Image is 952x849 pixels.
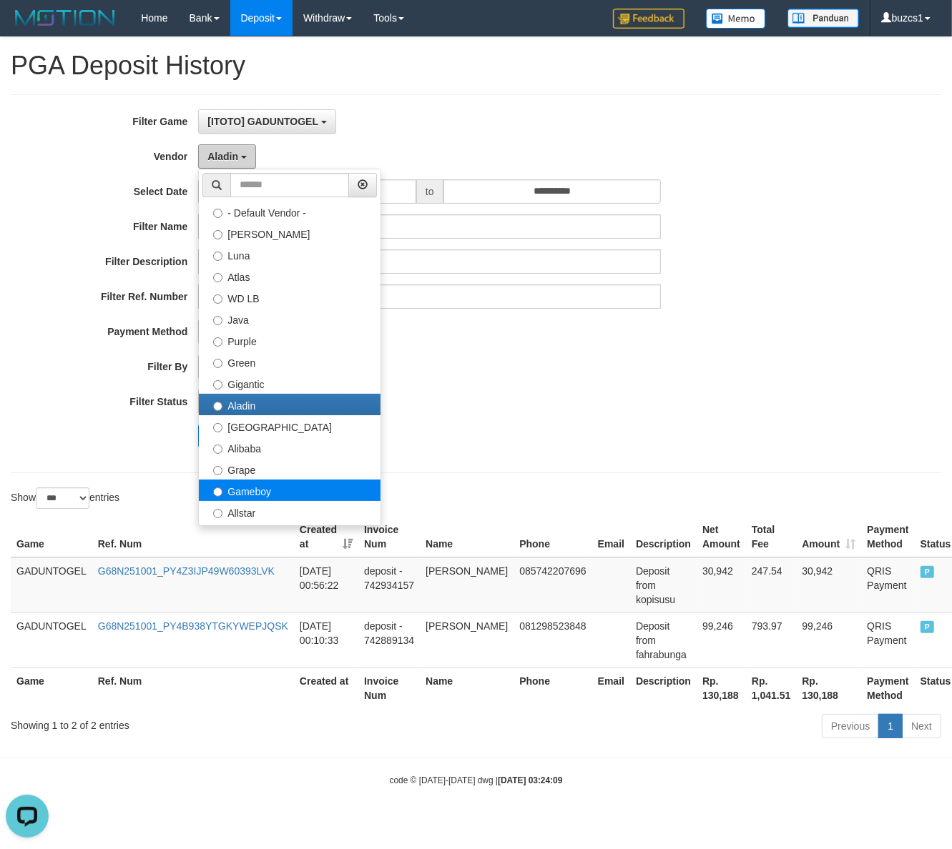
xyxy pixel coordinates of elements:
input: Allstar [213,509,222,518]
th: Created at [294,667,358,708]
a: Previous [822,714,879,738]
label: Luna [199,244,381,265]
img: Button%20Memo.svg [706,9,766,29]
th: Created at: activate to sort column ascending [294,517,358,557]
th: Ref. Num [92,517,294,557]
img: panduan.png [787,9,859,28]
label: WD LB [199,287,381,308]
label: Show entries [11,487,119,509]
small: code © [DATE]-[DATE] dwg | [390,775,563,785]
th: Name [420,667,514,708]
label: Purple [199,329,381,351]
th: Game [11,517,92,557]
th: Rp. 1,041.51 [746,667,796,708]
th: Description [630,517,697,557]
input: Purple [213,337,222,347]
label: Java [199,308,381,329]
input: Java [213,316,222,325]
td: 247.54 [746,557,796,613]
td: [DATE] 00:10:33 [294,612,358,667]
input: Alibaba [213,445,222,454]
input: Aladin [213,402,222,411]
a: Next [902,714,941,738]
input: - Default Vendor - [213,209,222,218]
span: to [416,179,443,204]
input: Gameboy [213,487,222,497]
label: Alibaba [199,437,381,458]
input: [PERSON_NAME] [213,230,222,239]
input: Green [213,359,222,368]
span: [ITOTO] GADUNTOGEL [207,116,318,127]
th: Payment Method [861,667,914,708]
td: GADUNTOGEL [11,612,92,667]
td: 085742207696 [514,557,592,613]
th: Invoice Num [358,667,420,708]
input: Grape [213,466,222,475]
td: 30,942 [796,557,861,613]
td: 793.97 [746,612,796,667]
th: Phone [514,667,592,708]
th: Description [630,667,697,708]
button: Aladin [198,144,256,169]
select: Showentries [36,487,89,509]
td: QRIS Payment [861,612,914,667]
td: [DATE] 00:56:22 [294,557,358,613]
span: PAID [921,621,935,633]
th: Email [592,667,630,708]
a: G68N251001_PY4B938YTGKYWEPJQSK [98,620,288,632]
input: WD LB [213,294,222,304]
label: Gigantic [199,372,381,394]
a: 1 [878,714,903,738]
td: Deposit from kopisusu [630,557,697,613]
label: Allstar [199,501,381,522]
td: 30,942 [697,557,746,613]
button: [ITOTO] GADUNTOGEL [198,109,335,134]
a: G68N251001_PY4Z3IJP49W60393LVK [98,565,275,577]
label: Xtr [199,522,381,544]
th: Rp. 130,188 [697,667,746,708]
th: Total Fee [746,517,796,557]
input: Gigantic [213,380,222,389]
td: deposit - 742889134 [358,612,420,667]
img: Feedback.jpg [613,9,684,29]
td: [PERSON_NAME] [420,612,514,667]
input: Atlas [213,273,222,282]
label: [GEOGRAPHIC_DATA] [199,415,381,437]
label: Atlas [199,265,381,287]
input: Luna [213,252,222,261]
th: Payment Method [861,517,914,557]
td: Deposit from fahrabunga [630,612,697,667]
th: Game [11,667,92,708]
th: Ref. Num [92,667,294,708]
td: [PERSON_NAME] [420,557,514,613]
label: Gameboy [199,480,381,501]
th: Email [592,517,630,557]
label: - Default Vendor - [199,201,381,222]
span: Aladin [207,151,238,162]
td: GADUNTOGEL [11,557,92,613]
label: [PERSON_NAME] [199,222,381,244]
td: 99,246 [697,612,746,667]
img: MOTION_logo.png [11,7,119,29]
th: Amount: activate to sort column ascending [796,517,861,557]
th: Name [420,517,514,557]
th: Rp. 130,188 [796,667,861,708]
th: Net Amount [697,517,746,557]
span: PAID [921,566,935,578]
td: QRIS Payment [861,557,914,613]
th: Invoice Num [358,517,420,557]
td: 99,246 [796,612,861,667]
h1: PGA Deposit History [11,51,941,80]
label: Grape [199,458,381,480]
th: Phone [514,517,592,557]
input: [GEOGRAPHIC_DATA] [213,423,222,432]
strong: [DATE] 03:24:09 [498,775,562,785]
label: Aladin [199,394,381,415]
button: Open LiveChat chat widget [6,6,49,49]
label: Green [199,351,381,372]
td: deposit - 742934157 [358,557,420,613]
div: Showing 1 to 2 of 2 entries [11,713,386,733]
td: 081298523848 [514,612,592,667]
